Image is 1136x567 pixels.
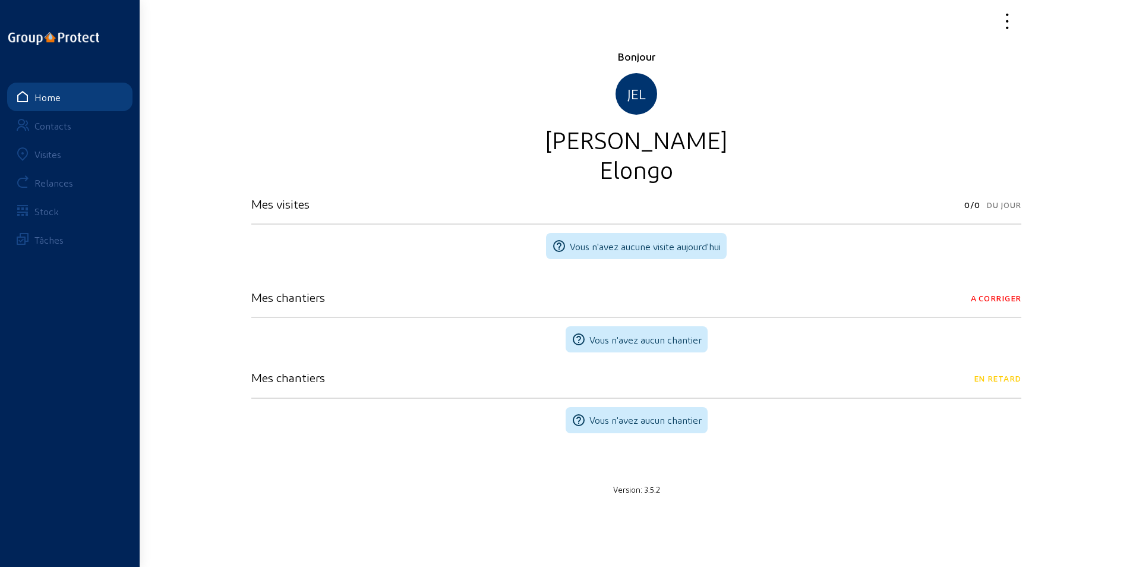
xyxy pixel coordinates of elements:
a: Contacts [7,111,132,140]
div: Contacts [34,120,71,131]
div: Bonjour [251,49,1021,64]
div: [PERSON_NAME] [251,124,1021,154]
mat-icon: help_outline [572,332,586,346]
div: Stock [34,206,59,217]
mat-icon: help_outline [572,413,586,427]
a: Home [7,83,132,111]
h3: Mes chantiers [251,290,325,304]
span: Du jour [986,197,1021,213]
a: Stock [7,197,132,225]
small: Version: 3.5.2 [613,484,660,494]
a: Relances [7,168,132,197]
h3: Mes chantiers [251,370,325,385]
span: A corriger [971,290,1021,307]
span: 0/0 [964,197,980,213]
h3: Mes visites [251,197,310,211]
a: Visites [7,140,132,168]
span: Vous n'avez aucune visite aujourd'hui [570,241,721,252]
div: Elongo [251,154,1021,184]
div: Visites [34,149,61,160]
span: En retard [974,370,1021,387]
mat-icon: help_outline [552,239,566,253]
a: Tâches [7,225,132,254]
div: JEL [616,73,657,115]
div: Relances [34,177,73,188]
span: Vous n'avez aucun chantier [589,414,702,426]
div: Home [34,92,61,103]
img: logo-oneline.png [8,32,99,45]
div: Tâches [34,234,64,245]
span: Vous n'avez aucun chantier [589,334,702,345]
